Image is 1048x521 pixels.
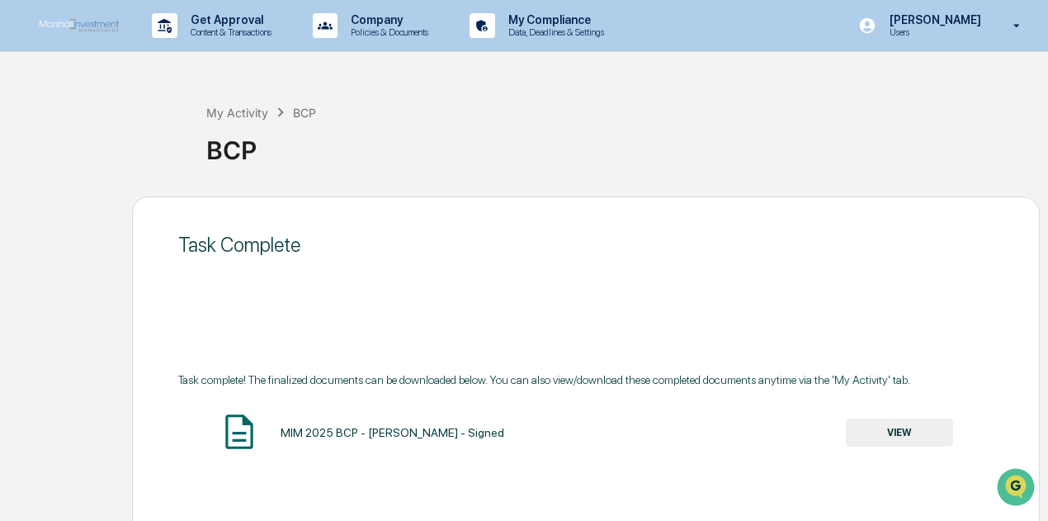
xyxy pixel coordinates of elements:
[33,239,104,255] span: Data Lookup
[17,34,300,60] p: How can we help?
[10,201,113,230] a: 🖐️Preclearance
[338,13,437,26] p: Company
[136,207,205,224] span: Attestations
[206,122,1040,165] div: BCP
[17,126,46,155] img: 1746055101610-c473b297-6a78-478c-a979-82029cc54cd1
[178,233,994,257] div: Task Complete
[338,26,437,38] p: Policies & Documents
[10,232,111,262] a: 🔎Data Lookup
[281,426,504,439] div: MIM 2025 BCP - [PERSON_NAME] - Signed
[17,240,30,253] div: 🔎
[876,26,989,38] p: Users
[206,106,268,120] div: My Activity
[43,74,272,92] input: Clear
[40,19,119,33] img: logo
[495,13,612,26] p: My Compliance
[495,26,612,38] p: Data, Deadlines & Settings
[120,209,133,222] div: 🗄️
[293,106,316,120] div: BCP
[995,467,1040,511] iframe: Open customer support
[177,13,280,26] p: Get Approval
[56,126,271,142] div: Start new chat
[846,419,953,447] button: VIEW
[178,373,994,386] div: Task complete! The finalized documents can be downloaded below. You can also view/download these ...
[116,278,200,291] a: Powered byPylon
[164,279,200,291] span: Pylon
[113,201,211,230] a: 🗄️Attestations
[33,207,106,224] span: Preclearance
[219,411,260,452] img: Document Icon
[281,130,300,150] button: Start new chat
[876,13,989,26] p: [PERSON_NAME]
[56,142,209,155] div: We're available if you need us!
[177,26,280,38] p: Content & Transactions
[17,209,30,222] div: 🖐️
